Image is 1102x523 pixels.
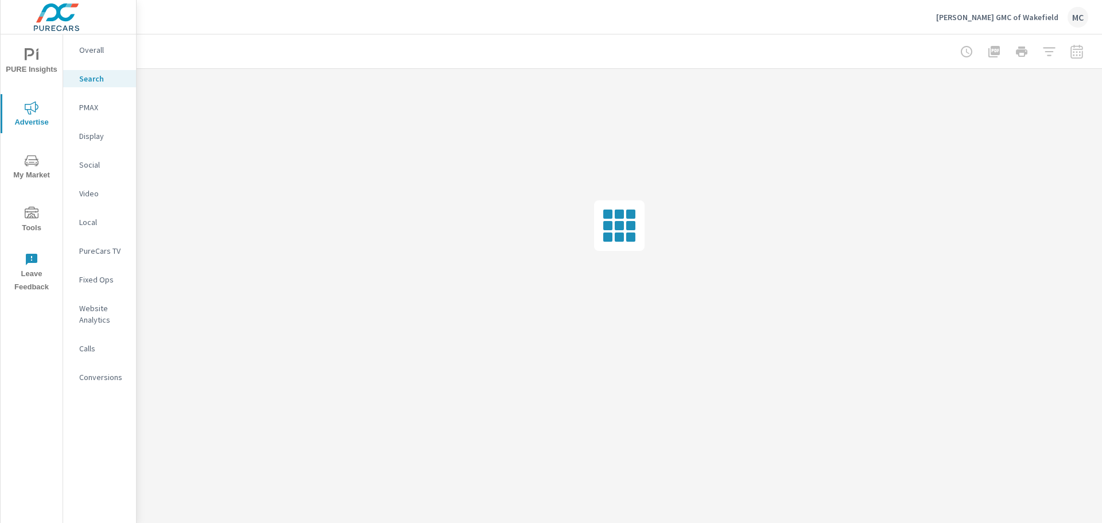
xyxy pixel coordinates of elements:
[79,343,127,354] p: Calls
[4,48,59,76] span: PURE Insights
[79,216,127,228] p: Local
[4,253,59,294] span: Leave Feedback
[79,130,127,142] p: Display
[63,185,136,202] div: Video
[63,214,136,231] div: Local
[79,44,127,56] p: Overall
[63,70,136,87] div: Search
[63,156,136,173] div: Social
[63,99,136,116] div: PMAX
[79,274,127,285] p: Fixed Ops
[936,12,1058,22] p: [PERSON_NAME] GMC of Wakefield
[79,303,127,326] p: Website Analytics
[4,101,59,129] span: Advertise
[79,188,127,199] p: Video
[63,271,136,288] div: Fixed Ops
[79,245,127,257] p: PureCars TV
[79,371,127,383] p: Conversions
[79,159,127,171] p: Social
[1068,7,1088,28] div: MC
[4,154,59,182] span: My Market
[63,340,136,357] div: Calls
[63,300,136,328] div: Website Analytics
[1,34,63,299] div: nav menu
[63,127,136,145] div: Display
[4,207,59,235] span: Tools
[63,242,136,259] div: PureCars TV
[63,41,136,59] div: Overall
[63,369,136,386] div: Conversions
[79,102,127,113] p: PMAX
[79,73,127,84] p: Search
